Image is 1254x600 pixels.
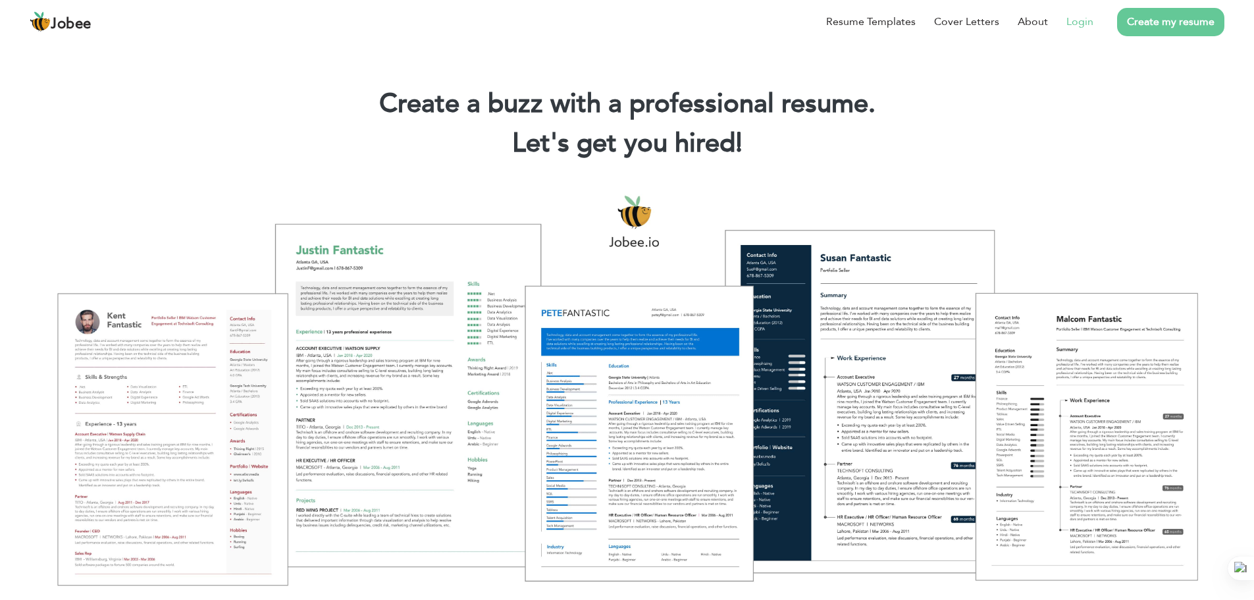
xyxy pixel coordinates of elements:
[30,11,51,32] img: jobee.io
[1117,8,1224,36] a: Create my resume
[577,125,743,161] span: get you hired!
[51,17,91,32] span: Jobee
[736,125,742,161] span: |
[20,126,1234,161] h2: Let's
[1066,14,1093,30] a: Login
[30,11,91,32] a: Jobee
[934,14,999,30] a: Cover Letters
[826,14,916,30] a: Resume Templates
[20,87,1234,121] h1: Create a buzz with a professional resume.
[1018,14,1048,30] a: About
